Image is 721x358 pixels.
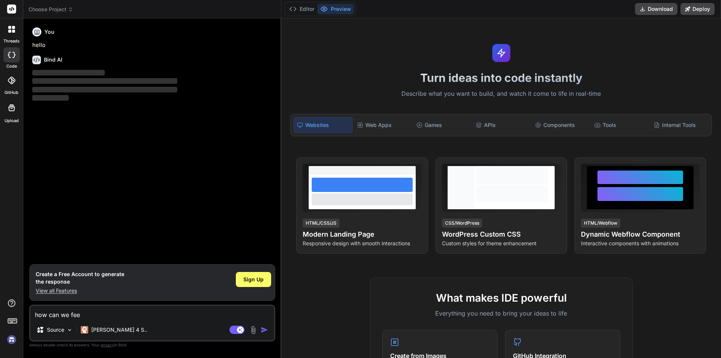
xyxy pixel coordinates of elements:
[581,229,700,240] h4: Dynamic Webflow Component
[591,117,649,133] div: Tools
[32,87,177,92] span: ‌
[47,326,64,334] p: Source
[29,341,275,349] p: Always double-check its answers. Your in Bind
[294,117,352,133] div: Websites
[36,270,124,285] h1: Create a Free Account to generate the response
[442,219,482,228] div: CSS/WordPress
[317,4,354,14] button: Preview
[261,326,268,334] img: icon
[44,28,54,36] h6: You
[286,4,317,14] button: Editor
[303,219,339,228] div: HTML/CSS/JS
[581,240,700,247] p: Interactive components with animations
[32,78,177,84] span: ‌
[32,70,105,76] span: ‌
[101,343,114,347] span: privacy
[303,229,421,240] h4: Modern Landing Page
[243,276,264,283] span: Sign Up
[5,118,19,124] label: Upload
[249,326,258,334] img: attachment
[66,327,73,333] img: Pick Models
[413,117,471,133] div: Games
[36,287,124,295] p: View all Features
[442,240,561,247] p: Custom styles for theme enhancement
[32,95,69,101] span: ‌
[286,71,716,85] h1: Turn ideas into code instantly
[532,117,590,133] div: Components
[3,38,20,44] label: threads
[81,326,88,334] img: Claude 4 Sonnet
[651,117,709,133] div: Internal Tools
[6,63,17,69] label: code
[354,117,412,133] div: Web Apps
[44,56,62,63] h6: Bind AI
[303,240,421,247] p: Responsive design with smooth interactions
[635,3,677,15] button: Download
[91,326,147,334] p: [PERSON_NAME] 4 S..
[286,89,716,99] p: Describe what you want to build, and watch it come to life in real-time
[30,306,274,319] textarea: how can we fee
[382,309,620,318] p: Everything you need to bring your ideas to life
[581,219,620,228] div: HTML/Webflow
[5,333,18,346] img: signin
[680,3,715,15] button: Deploy
[29,6,73,13] span: Choose Project
[382,290,620,306] h2: What makes IDE powerful
[442,229,561,240] h4: WordPress Custom CSS
[473,117,531,133] div: APIs
[32,41,274,50] p: hello
[5,89,18,96] label: GitHub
